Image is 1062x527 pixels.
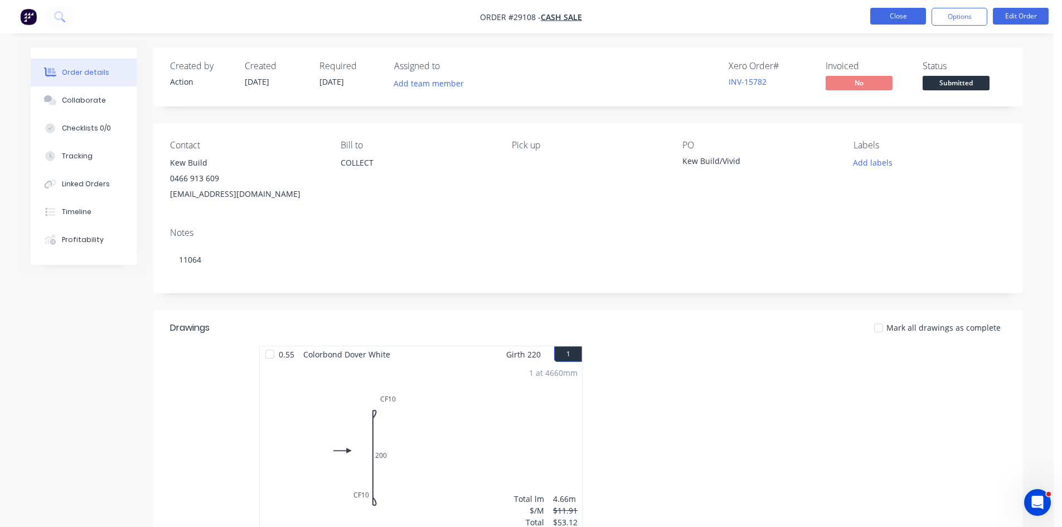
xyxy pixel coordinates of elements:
[480,12,541,22] span: Order #29108 -
[62,235,104,245] div: Profitability
[553,493,578,505] div: 4.66m
[847,155,898,170] button: Add labels
[993,8,1049,25] button: Edit Order
[923,76,990,93] button: Submitted
[62,67,109,78] div: Order details
[394,76,470,91] button: Add team member
[553,505,578,516] div: $11.91
[170,321,210,335] div: Drawings
[854,140,1006,151] div: Labels
[729,76,767,87] a: INV-15782
[20,8,37,25] img: Factory
[31,226,137,254] button: Profitability
[514,505,544,516] div: $/M
[62,151,93,161] div: Tracking
[826,61,909,71] div: Invoiced
[170,155,323,202] div: Kew Build0466 913 609[EMAIL_ADDRESS][DOMAIN_NAME]
[1024,489,1051,516] iframe: Intercom live chat
[512,140,665,151] div: Pick up
[299,346,395,362] span: Colorbond Dover White
[506,346,541,362] span: Girth 220
[729,61,812,71] div: Xero Order #
[274,346,299,362] span: 0.55
[62,207,91,217] div: Timeline
[341,155,493,171] div: COLLECT
[514,493,544,505] div: Total lm
[31,170,137,198] button: Linked Orders
[886,322,1001,333] span: Mark all drawings as complete
[31,59,137,86] button: Order details
[394,61,506,71] div: Assigned to
[870,8,926,25] button: Close
[170,140,323,151] div: Contact
[341,155,493,191] div: COLLECT
[170,155,323,171] div: Kew Build
[170,76,231,88] div: Action
[245,61,306,71] div: Created
[245,76,269,87] span: [DATE]
[932,8,987,26] button: Options
[31,86,137,114] button: Collaborate
[62,179,110,189] div: Linked Orders
[541,12,582,22] a: CASH SALE
[62,123,111,133] div: Checklists 0/0
[826,76,893,90] span: No
[31,114,137,142] button: Checklists 0/0
[31,142,137,170] button: Tracking
[554,346,582,362] button: 1
[529,367,578,379] div: 1 at 4660mm
[170,186,323,202] div: [EMAIL_ADDRESS][DOMAIN_NAME]
[170,228,1006,238] div: Notes
[170,243,1006,277] div: 11064
[319,76,344,87] span: [DATE]
[682,140,835,151] div: PO
[31,198,137,226] button: Timeline
[923,76,990,90] span: Submitted
[388,76,470,91] button: Add team member
[682,155,822,171] div: Kew Build/Vivid
[170,171,323,186] div: 0466 913 609
[62,95,106,105] div: Collaborate
[341,140,493,151] div: Bill to
[170,61,231,71] div: Created by
[319,61,381,71] div: Required
[923,61,1006,71] div: Status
